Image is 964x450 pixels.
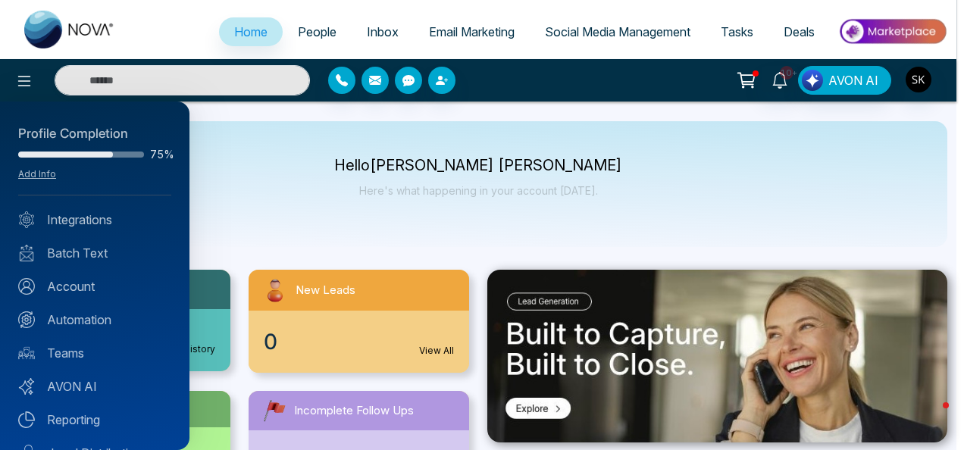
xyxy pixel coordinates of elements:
[18,344,171,362] a: Teams
[150,149,171,160] span: 75%
[18,244,171,262] a: Batch Text
[18,311,171,329] a: Automation
[18,211,171,229] a: Integrations
[912,398,949,435] iframe: Intercom live chat
[18,377,171,395] a: AVON AI
[18,378,35,395] img: Avon-AI.svg
[18,211,35,228] img: Integrated.svg
[18,124,171,144] div: Profile Completion
[18,411,35,428] img: Reporting.svg
[18,277,171,295] a: Account
[18,168,56,180] a: Add Info
[18,245,35,261] img: batch_text_white.png
[18,278,35,295] img: Account.svg
[18,345,35,361] img: team.svg
[18,311,35,328] img: Automation.svg
[18,411,171,429] a: Reporting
